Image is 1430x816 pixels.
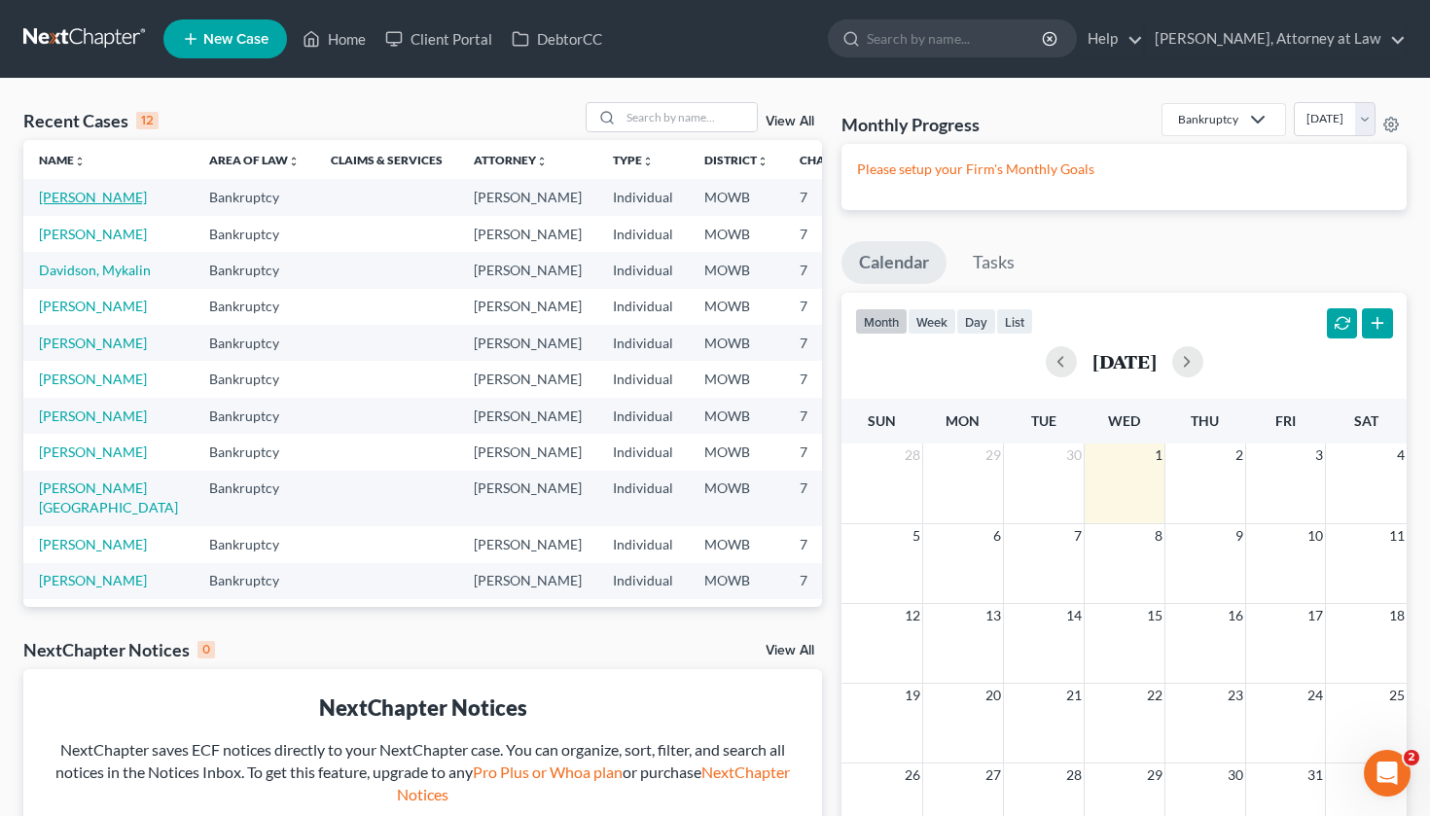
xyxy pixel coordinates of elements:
[39,479,178,515] a: [PERSON_NAME][GEOGRAPHIC_DATA]
[704,153,769,167] a: Districtunfold_more
[689,471,784,526] td: MOWB
[597,179,689,215] td: Individual
[136,112,159,129] div: 12
[1092,351,1157,372] h2: [DATE]
[1305,604,1325,627] span: 17
[855,308,908,335] button: month
[956,308,996,335] button: day
[597,563,689,599] td: Individual
[1078,21,1143,56] a: Help
[458,526,597,562] td: [PERSON_NAME]
[1226,763,1245,787] span: 30
[1145,684,1164,707] span: 22
[39,153,86,167] a: Nameunfold_more
[983,604,1003,627] span: 13
[766,115,814,128] a: View All
[597,252,689,288] td: Individual
[1145,21,1406,56] a: [PERSON_NAME], Attorney at Law
[39,443,147,460] a: [PERSON_NAME]
[903,443,922,467] span: 28
[536,156,548,167] i: unfold_more
[1364,750,1411,797] iframe: Intercom live chat
[474,153,548,167] a: Attorneyunfold_more
[784,325,881,361] td: 7
[1233,443,1245,467] span: 2
[39,408,147,424] a: [PERSON_NAME]
[458,179,597,215] td: [PERSON_NAME]
[197,641,215,658] div: 0
[194,599,315,635] td: Bankruptcy
[1387,684,1407,707] span: 25
[194,526,315,562] td: Bankruptcy
[209,153,300,167] a: Area of Lawunfold_more
[621,103,757,131] input: Search by name...
[689,216,784,252] td: MOWB
[1226,604,1245,627] span: 16
[458,599,597,635] td: [PERSON_NAME]
[458,252,597,288] td: [PERSON_NAME]
[194,179,315,215] td: Bankruptcy
[39,189,147,205] a: [PERSON_NAME]
[903,604,922,627] span: 12
[911,524,922,548] span: 5
[194,471,315,526] td: Bankruptcy
[1305,524,1325,548] span: 10
[1313,443,1325,467] span: 3
[766,644,814,657] a: View All
[597,434,689,470] td: Individual
[39,692,806,723] div: NextChapter Notices
[194,563,315,599] td: Bankruptcy
[375,21,502,56] a: Client Portal
[689,526,784,562] td: MOWB
[1153,443,1164,467] span: 1
[1108,412,1140,429] span: Wed
[39,335,147,351] a: [PERSON_NAME]
[946,412,980,429] span: Mon
[458,398,597,434] td: [PERSON_NAME]
[473,763,623,781] a: Pro Plus or Whoa plan
[39,572,147,588] a: [PERSON_NAME]
[597,289,689,325] td: Individual
[613,153,654,167] a: Typeunfold_more
[458,434,597,470] td: [PERSON_NAME]
[784,216,881,252] td: 7
[1305,763,1325,787] span: 31
[39,298,147,314] a: [PERSON_NAME]
[315,140,458,179] th: Claims & Services
[784,471,881,526] td: 7
[908,308,956,335] button: week
[39,226,147,242] a: [PERSON_NAME]
[74,156,86,167] i: unfold_more
[502,21,612,56] a: DebtorCC
[288,156,300,167] i: unfold_more
[194,361,315,397] td: Bankruptcy
[1145,604,1164,627] span: 15
[1064,604,1084,627] span: 14
[1233,524,1245,548] span: 9
[194,398,315,434] td: Bankruptcy
[1191,412,1219,429] span: Thu
[597,526,689,562] td: Individual
[689,563,784,599] td: MOWB
[194,289,315,325] td: Bankruptcy
[1064,443,1084,467] span: 30
[689,252,784,288] td: MOWB
[1226,684,1245,707] span: 23
[1305,684,1325,707] span: 24
[1145,763,1164,787] span: 29
[458,289,597,325] td: [PERSON_NAME]
[458,563,597,599] td: [PERSON_NAME]
[1395,443,1407,467] span: 4
[1064,763,1084,787] span: 28
[194,252,315,288] td: Bankruptcy
[784,434,881,470] td: 7
[991,524,1003,548] span: 6
[757,156,769,167] i: unfold_more
[784,599,881,635] td: 7
[597,599,689,635] td: Individual
[1072,524,1084,548] span: 7
[841,113,980,136] h3: Monthly Progress
[39,371,147,387] a: [PERSON_NAME]
[868,412,896,429] span: Sun
[784,361,881,397] td: 7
